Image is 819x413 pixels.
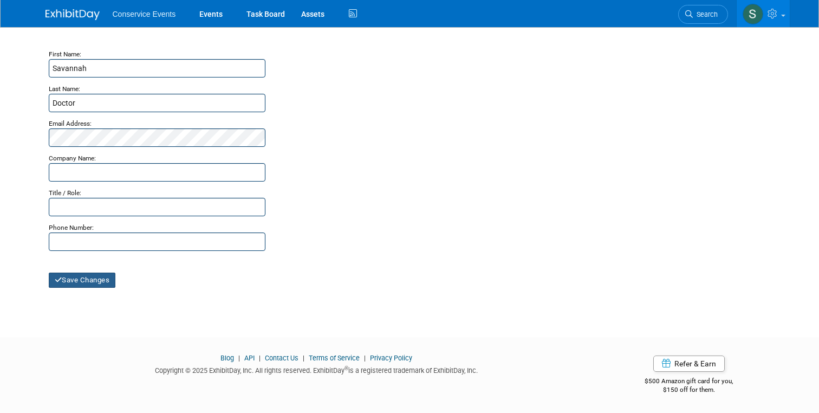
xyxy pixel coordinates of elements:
div: $500 Amazon gift card for you, [604,370,774,395]
span: | [300,354,307,362]
sup: ® [344,365,348,371]
div: Copyright © 2025 ExhibitDay, Inc. All rights reserved. ExhibitDay is a registered trademark of Ex... [45,363,588,376]
span: Search [693,10,718,18]
a: Contact Us [265,354,298,362]
small: Title / Role: [49,189,81,197]
a: API [244,354,255,362]
span: | [256,354,263,362]
a: Search [678,5,728,24]
small: First Name: [49,50,81,58]
small: Phone Number: [49,224,94,231]
a: Terms of Service [309,354,360,362]
small: Email Address: [49,120,92,127]
a: Blog [220,354,234,362]
div: $150 off for them. [604,385,774,395]
img: Savannah Doctor [743,4,763,24]
small: Company Name: [49,154,96,162]
button: Save Changes [49,273,116,288]
a: Refer & Earn [653,356,725,372]
span: Conservice Events [113,10,176,18]
a: Privacy Policy [370,354,412,362]
span: | [236,354,243,362]
span: | [361,354,368,362]
small: Last Name: [49,85,80,93]
img: ExhibitDay [45,9,100,20]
